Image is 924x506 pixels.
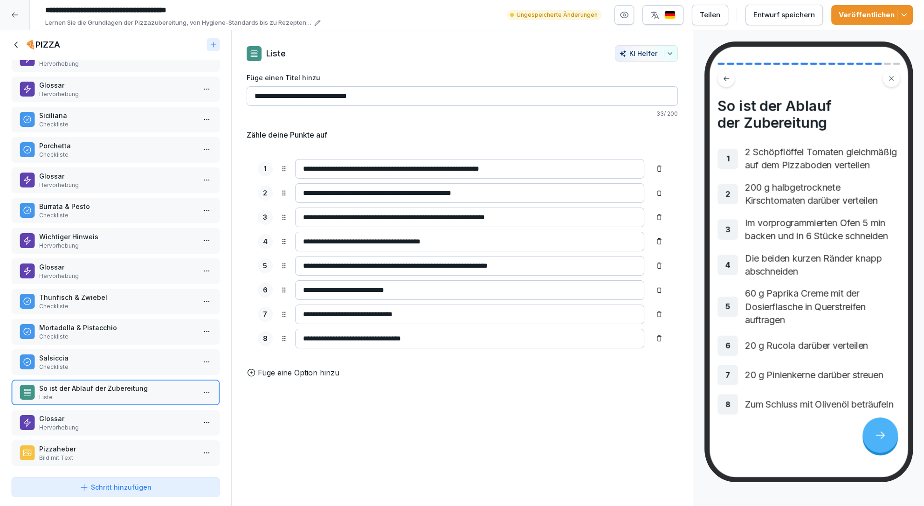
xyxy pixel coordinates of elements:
[263,212,267,223] p: 3
[39,171,196,181] p: Glossar
[725,340,730,351] p: 6
[247,110,678,118] p: 33 / 200
[11,380,220,405] div: So ist der Ablauf der ZubereitungListe
[39,141,196,151] p: Porchetta
[726,153,729,164] p: 1
[745,287,900,327] p: 60 g Paprika Creme mit der Dosierflasche in Querstreifen auftragen
[615,45,678,62] button: KI Helfer
[39,120,196,129] p: Checkliste
[39,90,196,98] p: Hervorhebung
[725,224,730,235] p: 3
[39,292,196,302] p: Thunfisch & Zwiebel
[39,201,196,211] p: Burrata & Pesto
[725,259,730,270] p: 4
[11,349,220,375] div: SalsicciaCheckliste
[263,188,267,199] p: 2
[11,76,220,102] div: GlossarHervorhebung
[11,440,220,466] div: PizzaheberBild mit Text
[39,80,196,90] p: Glossar
[11,167,220,193] div: GlossarHervorhebung
[692,5,728,25] button: Teilen
[619,49,674,57] div: KI Helfer
[39,383,196,393] p: So ist der Ablauf der Zubereitung
[39,151,196,159] p: Checkliste
[39,353,196,363] p: Salsiccia
[745,339,900,352] p: 20 g Rucola darüber verteilen
[247,73,678,83] label: Füge einen Titel hinzu
[45,18,311,28] p: Lernen Sie die Grundlagen der Pizzazubereitung, von Hygiene-Standards bis zu Rezepten wie Margher...
[11,107,220,132] div: SicilianaCheckliste
[263,285,268,296] p: 6
[11,228,220,254] div: Wichtiger HinweisHervorhebung
[11,319,220,345] div: Mortadella & PistacchioCheckliste
[745,252,900,278] p: Die beiden kurzen Ränder knapp abschneiden
[39,393,196,402] p: Liste
[80,482,152,492] div: Schritt hinzufügen
[745,398,900,411] p: Zum Schluss mit Olivenöl beträufeln
[263,236,268,247] p: 4
[745,146,900,172] p: 2 Schöpflöffel Tomaten gleichmäßig auf dem Pizzaboden verteilen
[258,367,339,378] p: Füge eine Option hinzu
[39,60,196,68] p: Hervorhebung
[11,137,220,163] div: PorchettaCheckliste
[39,211,196,220] p: Checkliste
[247,129,327,140] h5: Zähle deine Punkte auf
[39,454,196,462] p: Bild mit Text
[39,363,196,371] p: Checkliste
[725,301,730,312] p: 5
[700,10,720,20] div: Teilen
[39,444,196,454] p: Pizzaheber
[725,369,730,381] p: 7
[39,423,196,432] p: Hervorhebung
[263,261,267,271] p: 5
[11,410,220,436] div: GlossarHervorhebung
[39,414,196,423] p: Glossar
[839,10,905,20] div: Veröffentlichen
[664,11,676,20] img: de.svg
[11,289,220,314] div: Thunfisch & ZwiebelCheckliste
[725,399,730,410] p: 8
[25,39,60,50] h1: 🍕PIZZA
[39,181,196,189] p: Hervorhebung
[717,97,900,132] h4: So ist der Ablauf der Zubereitung
[517,11,598,19] p: Ungespeicherte Änderungen
[11,198,220,223] div: Burrata & PestoCheckliste
[39,242,196,250] p: Hervorhebung
[753,10,815,20] div: Entwurf speichern
[263,333,268,344] p: 8
[11,258,220,284] div: GlossarHervorhebung
[725,188,730,200] p: 2
[745,5,823,25] button: Entwurf speichern
[11,477,220,497] button: Schritt hinzufügen
[39,323,196,333] p: Mortadella & Pistacchio
[266,47,286,60] p: Liste
[745,216,900,243] p: Im vorprogrammierten Ofen 5 min backen und in 6 Stücke schneiden
[831,5,913,25] button: Veröffentlichen
[264,164,267,174] p: 1
[39,111,196,120] p: Siciliana
[39,272,196,280] p: Hervorhebung
[39,302,196,311] p: Checkliste
[39,262,196,272] p: Glossar
[39,333,196,341] p: Checkliste
[745,368,900,381] p: 20 g Pinienkerne darüber streuen
[745,181,900,207] p: 200 g halbgetrocknete Kirschtomaten darüber verteilen
[39,232,196,242] p: Wichtiger Hinweis
[263,309,267,320] p: 7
